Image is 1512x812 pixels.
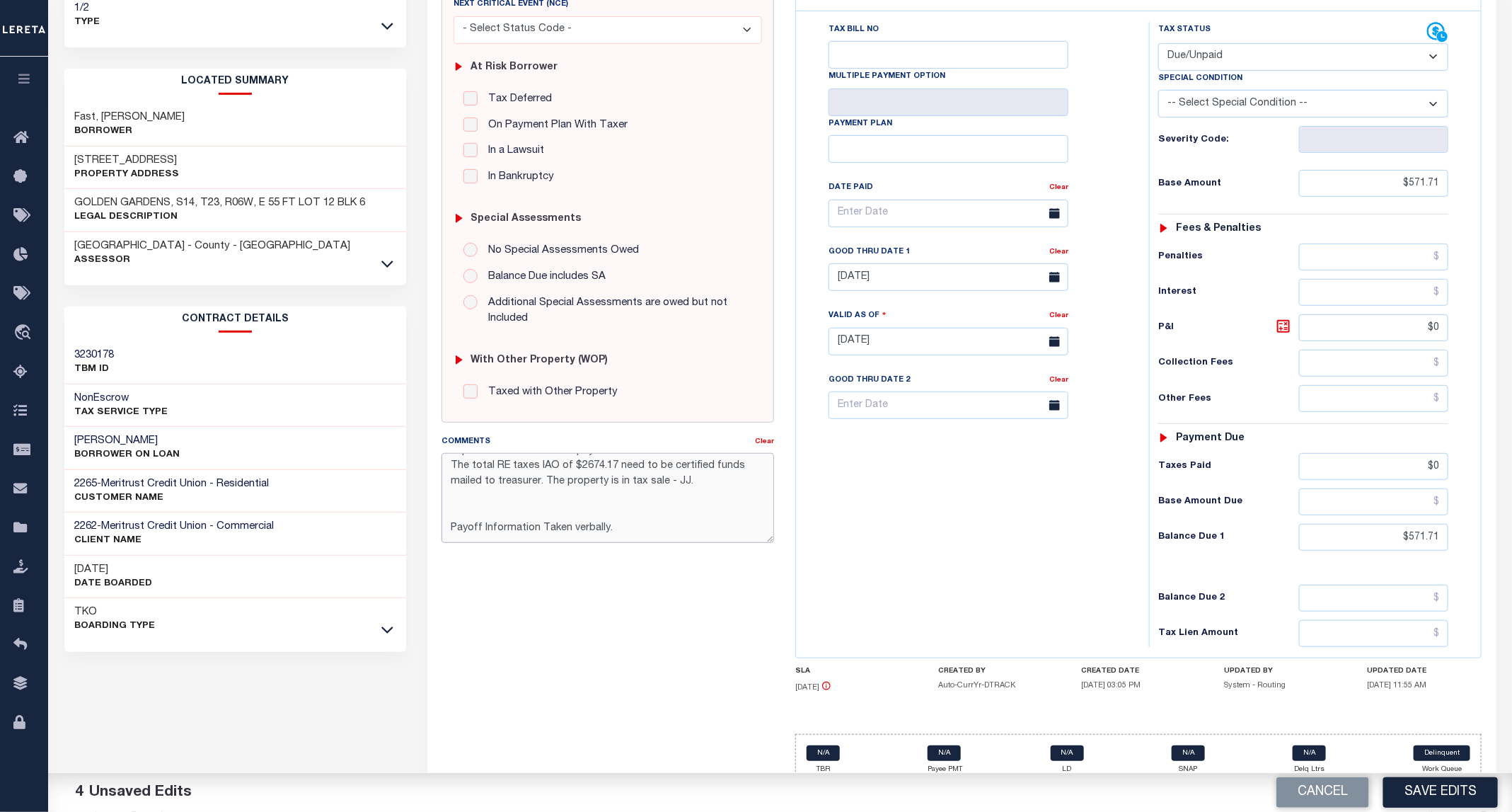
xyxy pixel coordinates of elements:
[75,348,115,362] h3: 3230178
[75,154,180,168] h3: [STREET_ADDRESS]
[1158,135,1298,146] h6: Severity Code:
[1158,251,1298,263] h6: Penalties
[1368,667,1482,675] h4: UPDATED DATE
[829,182,873,194] label: Date Paid
[75,110,185,125] h3: Fast, [PERSON_NAME]
[75,577,153,591] p: Date Boarded
[75,391,168,406] h3: NonEscrow
[1299,385,1449,412] input: $
[1158,287,1298,298] h6: Interest
[481,91,552,108] label: Tax Deferred
[1414,765,1470,775] p: Work Queue
[75,1,100,16] h3: 1/2
[75,210,366,224] p: Legal Description
[75,563,153,577] h3: [DATE]
[829,24,879,36] label: Tax Bill No
[1049,377,1068,384] a: Clear
[1158,593,1298,604] h6: Balance Due 2
[928,745,961,761] a: N/A
[75,491,270,505] p: CUSTOMER Name
[64,307,407,333] h2: CONTRACT details
[1158,394,1298,405] h6: Other Fees
[807,745,840,761] a: N/A
[75,477,270,491] h3: -
[442,436,490,448] label: Comments
[1299,244,1449,270] input: $
[1299,350,1449,377] input: $
[1049,248,1068,256] a: Clear
[829,71,945,83] label: Multiple Payment Option
[75,168,180,182] p: Property Address
[1081,667,1196,675] h4: CREATED DATE
[795,685,819,692] span: [DATE]
[938,667,1053,675] h4: CREATED BY
[471,213,582,225] h6: Special Assessments
[829,200,1068,227] input: Enter Date
[75,534,275,548] p: CLIENT Name
[1368,681,1482,690] h5: [DATE] 11:55 AM
[829,374,910,387] label: Good Thru Date 2
[481,295,752,327] label: Additional Special Assessments are owed but not Included
[481,143,544,159] label: In a Lawsuit
[102,479,270,489] span: Meritrust Credit Union - Residential
[1299,488,1449,515] input: $
[829,263,1068,291] input: Enter Date
[829,118,892,130] label: Payment Plan
[829,309,887,322] label: Valid as Of
[75,196,366,210] h3: GOLDEN GARDENS, S14, T23, R06W, E 55 FT LOT 12 BLK 6
[471,355,608,367] h6: with Other Property (WOP)
[481,118,628,134] label: On Payment Plan With Taxer
[1049,312,1068,319] a: Clear
[938,681,1053,690] h5: Auto-CurrYr-DTRACK
[75,16,100,30] p: Type
[75,448,180,462] p: BORROWER ON LOAN
[1172,745,1205,761] a: N/A
[1081,681,1196,690] h5: [DATE] 03:05 PM
[1158,178,1298,190] h6: Base Amount
[1276,777,1369,808] button: Cancel
[102,521,275,532] span: Meritrust Credit Union - Commercial
[1383,777,1498,808] button: Save Edits
[1299,279,1449,306] input: $
[1158,461,1298,472] h6: Taxes Paid
[1158,24,1211,36] label: Tax Status
[1299,620,1449,647] input: $
[1049,184,1068,191] a: Clear
[1414,745,1470,761] a: Delinquent
[1176,223,1262,235] h6: Fees & Penalties
[1299,170,1449,197] input: $
[75,605,156,619] h3: TKO
[75,479,98,489] span: 2265
[755,438,774,445] a: Clear
[1176,433,1245,445] h6: Payment due
[75,406,168,420] p: Tax Service Type
[1158,532,1298,543] h6: Balance Due 1
[807,765,840,775] p: TBR
[1051,765,1084,775] p: LD
[75,619,156,634] p: Boarding Type
[829,246,910,258] label: Good Thru Date 1
[471,62,558,74] h6: At Risk Borrower
[75,125,185,139] p: Borrower
[1299,585,1449,612] input: $
[75,434,180,448] h3: [PERSON_NAME]
[481,169,554,185] label: In Bankruptcy
[1158,358,1298,369] h6: Collection Fees
[829,391,1068,419] input: Enter Date
[1299,453,1449,480] input: $
[1158,628,1298,639] h6: Tax Lien Amount
[829,328,1068,355] input: Enter Date
[1158,73,1242,85] label: Special Condition
[928,765,962,775] p: Payee PMT
[75,253,351,268] p: Assessor
[481,384,618,401] label: Taxed with Other Property
[1051,745,1084,761] a: N/A
[1293,745,1326,761] a: N/A
[1225,681,1339,690] h5: System - Routing
[1225,667,1339,675] h4: UPDATED BY
[1158,496,1298,508] h6: Base Amount Due
[64,69,407,95] h2: LOCATED SUMMARY
[481,243,639,259] label: No Special Assessments Owed
[13,324,36,343] i: travel_explore
[1299,524,1449,551] input: $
